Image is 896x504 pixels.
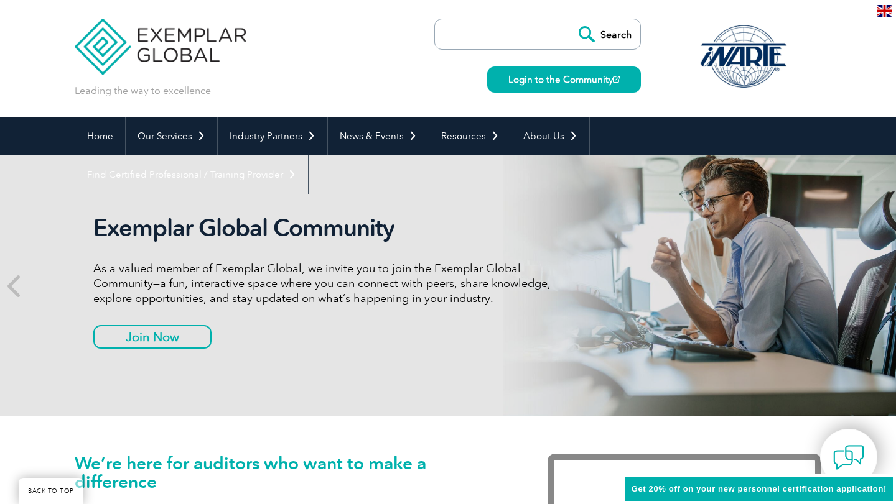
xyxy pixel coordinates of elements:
a: BACK TO TOP [19,478,83,504]
p: As a valued member of Exemplar Global, we invite you to join the Exemplar Global Community—a fun,... [93,261,560,306]
span: Get 20% off on your new personnel certification application! [632,484,887,493]
input: Search [572,19,640,49]
a: Industry Partners [218,117,327,155]
a: Resources [429,117,511,155]
img: en [877,5,892,17]
a: About Us [511,117,589,155]
a: Find Certified Professional / Training Provider [75,155,308,194]
p: Leading the way to excellence [75,84,211,98]
a: Login to the Community [487,66,641,93]
a: Home [75,117,125,155]
a: Our Services [126,117,217,155]
img: open_square.png [613,76,620,83]
h1: We’re here for auditors who want to make a difference [75,454,510,491]
a: News & Events [328,117,429,155]
img: contact-chat.png [833,442,864,473]
a: Join Now [93,325,212,349]
h2: Exemplar Global Community [93,214,560,242]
